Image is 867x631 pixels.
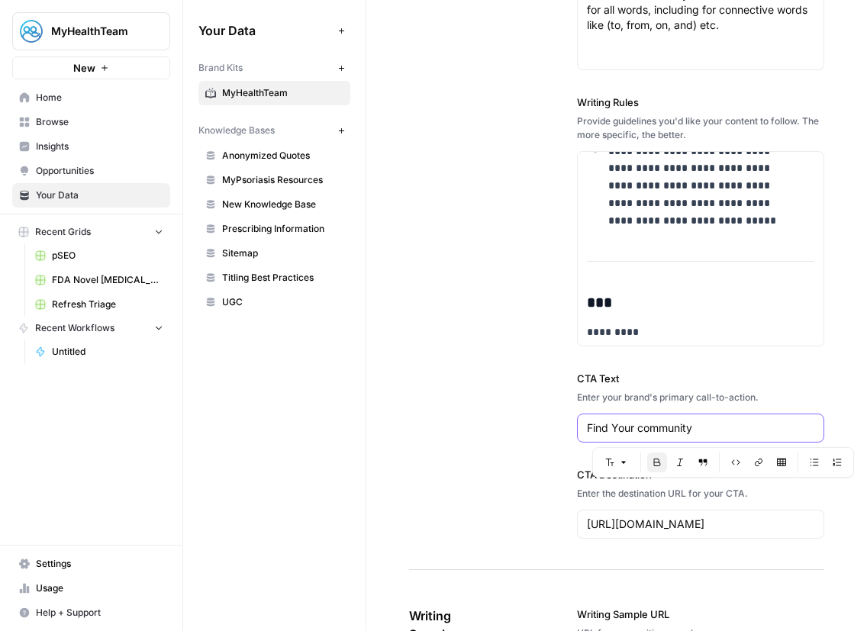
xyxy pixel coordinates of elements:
[577,487,824,501] div: Enter the destination URL for your CTA.
[222,246,343,260] span: Sitemap
[12,12,170,50] button: Workspace: MyHealthTeam
[28,268,170,292] a: FDA Novel [MEDICAL_DATA] Approvals for 2025
[577,607,824,622] label: Writing Sample URL
[222,222,343,236] span: Prescribing Information
[198,61,243,75] span: Brand Kits
[35,321,114,335] span: Recent Workflows
[36,140,163,153] span: Insights
[73,60,95,76] span: New
[18,18,45,45] img: MyHealthTeam Logo
[577,114,824,142] div: Provide guidelines you'd like your content to follow. The more specific, the better.
[12,221,170,243] button: Recent Grids
[28,243,170,268] a: pSEO
[52,273,163,287] span: FDA Novel [MEDICAL_DATA] Approvals for 2025
[222,173,343,187] span: MyPsoriasis Resources
[12,110,170,134] a: Browse
[198,143,350,168] a: Anonymized Quotes
[198,217,350,241] a: Prescribing Information
[36,188,163,202] span: Your Data
[222,149,343,163] span: Anonymized Quotes
[222,198,343,211] span: New Knowledge Base
[577,391,824,404] div: Enter your brand's primary call-to-action.
[36,91,163,105] span: Home
[28,292,170,317] a: Refresh Triage
[222,86,343,100] span: MyHealthTeam
[587,420,814,436] input: Gear up and get in the game with Sunday Soccer!
[35,225,91,239] span: Recent Grids
[36,557,163,571] span: Settings
[36,606,163,620] span: Help + Support
[52,345,163,359] span: Untitled
[52,298,163,311] span: Refresh Triage
[577,95,824,110] label: Writing Rules
[222,295,343,309] span: UGC
[587,517,814,532] input: www.sundaysoccer.com/gearup
[198,241,350,266] a: Sitemap
[12,183,170,208] a: Your Data
[12,317,170,340] button: Recent Workflows
[222,271,343,285] span: Titling Best Practices
[577,467,824,482] label: CTA Destination
[198,290,350,314] a: UGC
[577,371,824,386] label: CTA Text
[12,552,170,576] a: Settings
[36,115,163,129] span: Browse
[198,81,350,105] a: MyHealthTeam
[12,85,170,110] a: Home
[51,24,143,39] span: MyHealthTeam
[12,600,170,625] button: Help + Support
[198,168,350,192] a: MyPsoriasis Resources
[198,192,350,217] a: New Knowledge Base
[36,164,163,178] span: Opportunities
[198,21,332,40] span: Your Data
[52,249,163,262] span: pSEO
[12,134,170,159] a: Insights
[12,159,170,183] a: Opportunities
[12,576,170,600] a: Usage
[36,581,163,595] span: Usage
[28,340,170,364] a: Untitled
[198,124,275,137] span: Knowledge Bases
[12,56,170,79] button: New
[198,266,350,290] a: Titling Best Practices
